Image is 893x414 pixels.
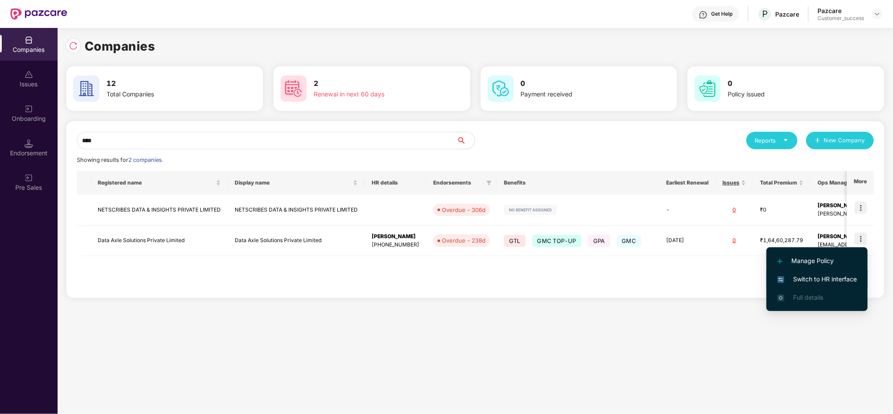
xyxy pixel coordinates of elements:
[442,205,486,214] div: Overdue - 306d
[777,259,783,264] img: svg+xml;base64,PHN2ZyB4bWxucz0iaHR0cDovL3d3dy53My5vcmcvMjAwMC9zdmciIHdpZHRoPSIxMi4yMDEiIGhlaWdodD...
[442,236,486,245] div: Overdue - 238d
[488,75,514,102] img: svg+xml;base64,PHN2ZyB4bWxucz0iaHR0cDovL3d3dy53My5vcmcvMjAwMC9zdmciIHdpZHRoPSI2MCIgaGVpZ2h0PSI2MC...
[228,195,365,226] td: NETSCRIBES DATA & INSIGHTS PRIVATE LIMITED
[777,274,857,284] span: Switch to HR interface
[818,7,864,15] div: Pazcare
[722,179,739,186] span: Issues
[760,179,797,186] span: Total Premium
[659,226,715,257] td: [DATE]
[760,206,804,214] div: ₹0
[874,10,881,17] img: svg+xml;base64,PHN2ZyBpZD0iRHJvcGRvd24tMzJ4MzIiIHhtbG5zPSJodHRwOi8vd3d3LnczLm9yZy8yMDAwL3N2ZyIgd2...
[235,179,351,186] span: Display name
[24,70,33,79] img: svg+xml;base64,PHN2ZyBpZD0iSXNzdWVzX2Rpc2FibGVkIiB4bWxucz0iaHR0cDovL3d3dy53My5vcmcvMjAwMC9zdmciIH...
[314,78,433,89] h3: 2
[485,178,493,188] span: filter
[793,294,823,301] span: Full details
[281,75,307,102] img: svg+xml;base64,PHN2ZyB4bWxucz0iaHR0cDovL3d3dy53My5vcmcvMjAwMC9zdmciIHdpZHRoPSI2MCIgaGVpZ2h0PSI2MC...
[85,37,155,56] h1: Companies
[69,41,78,50] img: svg+xml;base64,PHN2ZyBpZD0iUmVsb2FkLTMyeDMyIiB4bWxucz0iaHR0cDovL3d3dy53My5vcmcvMjAwMC9zdmciIHdpZH...
[588,235,610,247] span: GPA
[728,78,847,89] h3: 0
[617,235,642,247] span: GMC
[98,179,214,186] span: Registered name
[715,171,753,195] th: Issues
[457,137,475,144] span: search
[504,235,526,247] span: GTL
[806,132,874,149] button: plusNew Company
[457,132,475,149] button: search
[728,89,847,99] div: Policy issued
[699,10,708,19] img: svg+xml;base64,PHN2ZyBpZD0iSGVscC0zMngzMiIgeG1sbnM9Imh0dHA6Ly93d3cudzMub3JnLzIwMDAvc3ZnIiB3aWR0aD...
[77,157,163,163] span: Showing results for
[762,9,768,19] span: P
[365,171,426,195] th: HR details
[24,36,33,44] img: svg+xml;base64,PHN2ZyBpZD0iQ29tcGFuaWVzIiB4bWxucz0iaHR0cDovL3d3dy53My5vcmcvMjAwMC9zdmciIHdpZHRoPS...
[824,136,866,145] span: New Company
[521,89,640,99] div: Payment received
[372,241,419,249] div: [PHONE_NUMBER]
[10,8,67,20] img: New Pazcare Logo
[659,195,715,226] td: -
[695,75,721,102] img: svg+xml;base64,PHN2ZyB4bWxucz0iaHR0cDovL3d3dy53My5vcmcvMjAwMC9zdmciIHdpZHRoPSI2MCIgaGVpZ2h0PSI2MC...
[722,206,746,214] div: 0
[659,171,715,195] th: Earliest Renewal
[372,233,419,241] div: [PERSON_NAME]
[722,236,746,245] div: 0
[228,171,365,195] th: Display name
[91,195,228,226] td: NETSCRIBES DATA & INSIGHTS PRIVATE LIMITED
[760,236,804,245] div: ₹1,64,60,287.79
[106,78,226,89] h3: 12
[486,180,492,185] span: filter
[818,15,864,22] div: Customer_success
[783,137,789,143] span: caret-down
[753,171,811,195] th: Total Premium
[497,171,659,195] th: Benefits
[504,205,557,215] img: svg+xml;base64,PHN2ZyB4bWxucz0iaHR0cDovL3d3dy53My5vcmcvMjAwMC9zdmciIHdpZHRoPSIxMjIiIGhlaWdodD0iMj...
[711,10,732,17] div: Get Help
[755,136,789,145] div: Reports
[532,235,582,247] span: GMC TOP-UP
[91,171,228,195] th: Registered name
[855,202,867,214] img: icon
[775,10,799,18] div: Pazcare
[73,75,99,102] img: svg+xml;base64,PHN2ZyB4bWxucz0iaHR0cDovL3d3dy53My5vcmcvMjAwMC9zdmciIHdpZHRoPSI2MCIgaGVpZ2h0PSI2MC...
[91,226,228,257] td: Data Axle Solutions Private Limited
[433,179,483,186] span: Endorsements
[228,226,365,257] td: Data Axle Solutions Private Limited
[24,139,33,148] img: svg+xml;base64,PHN2ZyB3aWR0aD0iMTQuNSIgaGVpZ2h0PSIxNC41IiB2aWV3Qm94PSIwIDAgMTYgMTYiIGZpbGw9Im5vbm...
[777,276,784,283] img: svg+xml;base64,PHN2ZyB4bWxucz0iaHR0cDovL3d3dy53My5vcmcvMjAwMC9zdmciIHdpZHRoPSIxNiIgaGVpZ2h0PSIxNi...
[128,157,163,163] span: 2 companies.
[777,294,784,301] img: svg+xml;base64,PHN2ZyB4bWxucz0iaHR0cDovL3d3dy53My5vcmcvMjAwMC9zdmciIHdpZHRoPSIxNi4zNjMiIGhlaWdodD...
[815,137,821,144] span: plus
[24,105,33,113] img: svg+xml;base64,PHN2ZyB3aWR0aD0iMjAiIGhlaWdodD0iMjAiIHZpZXdCb3g9IjAgMCAyMCAyMCIgZmlsbD0ibm9uZSIgeG...
[106,89,226,99] div: Total Companies
[521,78,640,89] h3: 0
[855,233,867,245] img: icon
[24,174,33,182] img: svg+xml;base64,PHN2ZyB3aWR0aD0iMjAiIGhlaWdodD0iMjAiIHZpZXdCb3g9IjAgMCAyMCAyMCIgZmlsbD0ibm9uZSIgeG...
[847,171,874,195] th: More
[314,89,433,99] div: Renewal in next 60 days
[777,256,857,266] span: Manage Policy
